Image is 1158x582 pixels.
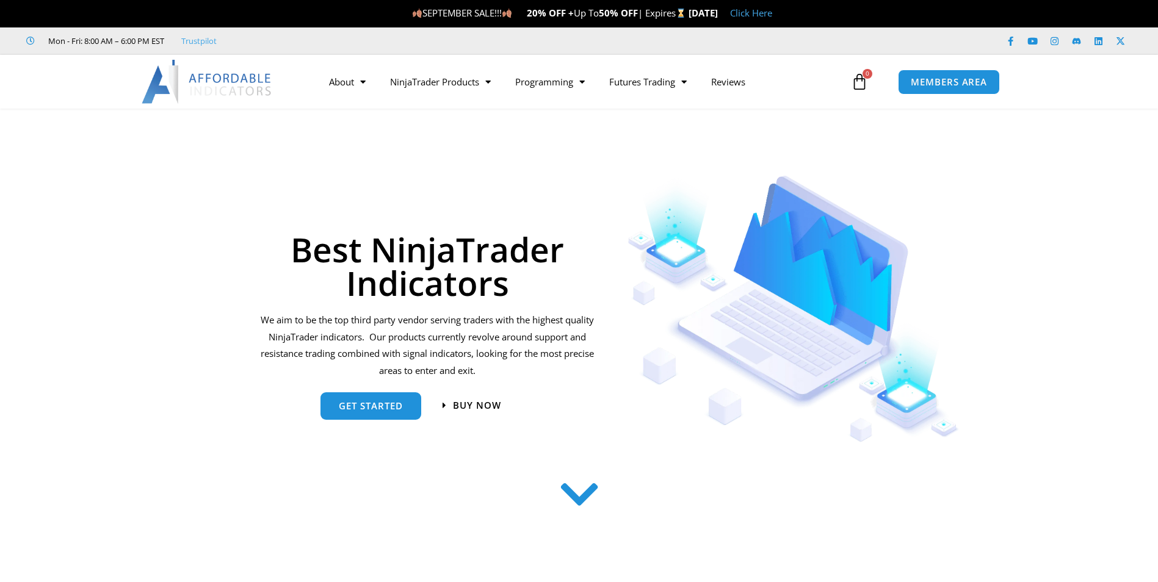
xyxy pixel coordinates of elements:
[863,69,872,79] span: 0
[142,60,273,104] img: LogoAI | Affordable Indicators – NinjaTrader
[412,7,689,19] span: SEPTEMBER SALE!!! Up To | Expires
[181,34,217,48] a: Trustpilot
[259,232,596,300] h1: Best NinjaTrader Indicators
[453,401,501,410] span: Buy now
[378,68,503,96] a: NinjaTrader Products
[689,7,718,19] strong: [DATE]
[599,7,638,19] strong: 50% OFF
[413,9,422,18] img: 🍂
[45,34,164,48] span: Mon - Fri: 8:00 AM – 6:00 PM EST
[259,312,596,379] p: We aim to be the top third party vendor serving traders with the highest quality NinjaTrader indi...
[730,7,772,19] a: Click Here
[911,77,987,87] span: MEMBERS AREA
[699,68,758,96] a: Reviews
[317,68,848,96] nav: Menu
[676,9,686,18] img: ⌛
[628,176,959,442] img: Indicators 1 | Affordable Indicators – NinjaTrader
[503,68,597,96] a: Programming
[898,70,1000,95] a: MEMBERS AREA
[597,68,699,96] a: Futures Trading
[317,68,378,96] a: About
[502,9,512,18] img: 🍂
[339,401,403,411] span: get started
[443,401,501,410] a: Buy now
[320,392,421,420] a: get started
[833,64,886,99] a: 0
[527,7,574,19] strong: 20% OFF +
